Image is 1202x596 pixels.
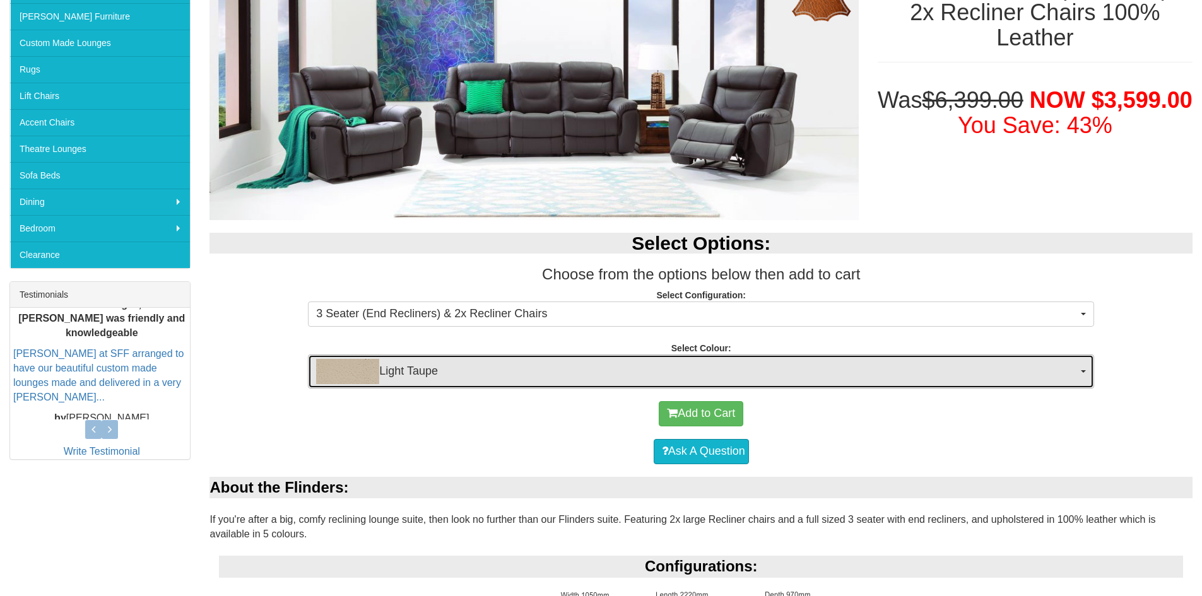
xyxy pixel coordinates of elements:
a: [PERSON_NAME] at SFF arranged to have our beautiful custom made lounges made and delivered in a v... [13,348,184,402]
a: Clearance [10,242,190,268]
a: Custom Made Lounges [10,30,190,56]
del: $6,399.00 [922,87,1023,113]
div: About the Flinders: [209,477,1193,498]
a: Theatre Lounges [10,136,190,162]
b: We love the lounges, and [PERSON_NAME] was friendly and knowledgeable [18,298,185,338]
p: [PERSON_NAME] [13,411,190,425]
img: Light Taupe [316,359,379,384]
a: Rugs [10,56,190,83]
button: Add to Cart [659,401,743,426]
b: Select Options: [632,233,770,254]
a: Sofa Beds [10,162,190,189]
span: Light Taupe [316,359,1078,384]
button: 3 Seater (End Recliners) & 2x Recliner Chairs [308,301,1094,327]
font: You Save: 43% [958,112,1112,138]
strong: Select Configuration: [656,290,746,300]
div: Configurations: [219,556,1183,577]
h3: Choose from the options below then add to cart [209,266,1193,283]
a: Accent Chairs [10,109,190,136]
button: Light TaupeLight Taupe [308,354,1094,389]
a: Write Testimonial [64,446,140,457]
a: Ask A Question [654,439,749,464]
a: [PERSON_NAME] Furniture [10,3,190,30]
div: Testimonials [10,282,190,308]
b: by [54,412,66,423]
a: Lift Chairs [10,83,190,109]
h1: Was [878,88,1193,137]
a: Bedroom [10,215,190,242]
span: NOW $3,599.00 [1030,87,1193,113]
strong: Select Colour: [671,343,731,353]
a: Dining [10,189,190,215]
span: 3 Seater (End Recliners) & 2x Recliner Chairs [316,306,1078,322]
